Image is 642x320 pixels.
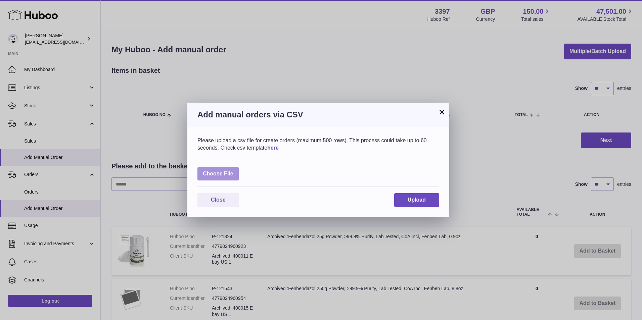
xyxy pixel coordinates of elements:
button: × [438,108,446,116]
span: Close [211,197,226,203]
button: Close [197,193,239,207]
div: Please upload a csv file for create orders (maximum 500 rows). This process could take up to 60 s... [197,137,439,151]
span: Upload [408,197,426,203]
span: Choose File [197,167,239,181]
button: Upload [394,193,439,207]
a: here [267,145,279,151]
h3: Add manual orders via CSV [197,109,439,120]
